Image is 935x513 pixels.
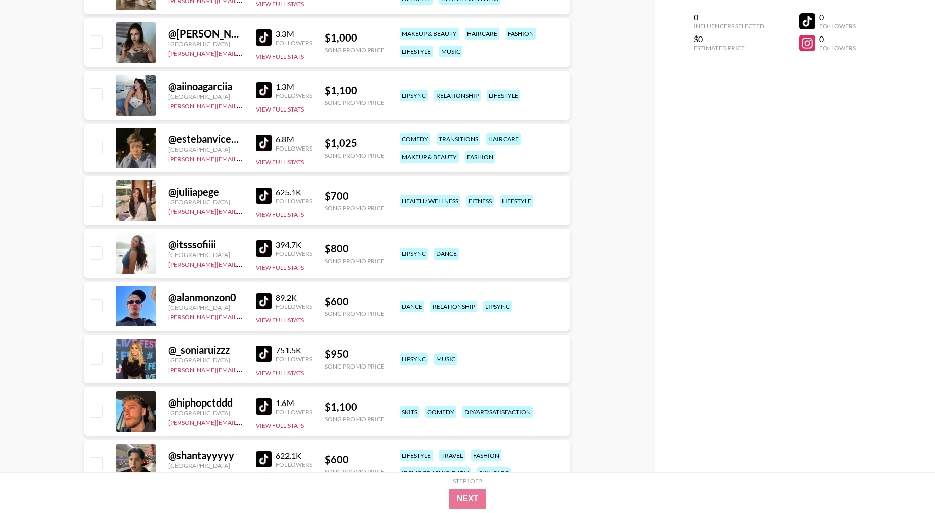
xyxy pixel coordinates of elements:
[276,39,312,47] div: Followers
[168,133,243,145] div: @ estebanvicentini
[694,34,764,44] div: $0
[325,46,384,54] div: Song Promo Price
[256,188,272,204] img: TikTok
[819,12,856,22] div: 0
[400,195,460,207] div: health / wellness
[439,450,465,461] div: travel
[168,186,243,198] div: @ juliiapege
[276,134,312,144] div: 6.8M
[465,151,495,163] div: fashion
[256,293,272,309] img: TikTok
[256,264,304,271] button: View Full Stats
[168,100,318,110] a: [PERSON_NAME][EMAIL_ADDRESS][DOMAIN_NAME]
[400,353,428,365] div: lipsync
[400,28,459,40] div: makeup & beauty
[168,198,243,206] div: [GEOGRAPHIC_DATA]
[819,44,856,52] div: Followers
[256,211,304,218] button: View Full Stats
[256,422,304,429] button: View Full Stats
[325,190,384,202] div: $ 700
[276,250,312,258] div: Followers
[325,242,384,255] div: $ 800
[465,28,499,40] div: haircare
[487,90,520,101] div: lifestyle
[486,133,521,145] div: haircare
[256,82,272,98] img: TikTok
[168,93,243,100] div: [GEOGRAPHIC_DATA]
[276,292,312,303] div: 89.2K
[325,295,384,308] div: $ 600
[276,197,312,205] div: Followers
[168,40,243,48] div: [GEOGRAPHIC_DATA]
[400,248,428,260] div: lipsync
[453,477,482,485] div: Step 1 of 2
[471,450,501,461] div: fashion
[325,348,384,360] div: $ 950
[400,90,428,101] div: lipsync
[694,44,764,52] div: Estimated Price
[819,34,856,44] div: 0
[256,105,304,113] button: View Full Stats
[325,362,384,370] div: Song Promo Price
[439,46,462,57] div: music
[276,355,312,363] div: Followers
[325,468,384,475] div: Song Promo Price
[819,22,856,30] div: Followers
[168,356,243,364] div: [GEOGRAPHIC_DATA]
[434,90,481,101] div: relationship
[276,29,312,39] div: 3.3M
[437,133,480,145] div: transitions
[400,46,433,57] div: lifestyle
[256,451,272,467] img: TikTok
[506,28,536,40] div: fashion
[168,364,318,374] a: [PERSON_NAME][EMAIL_ADDRESS][DOMAIN_NAME]
[425,406,456,418] div: comedy
[168,417,318,426] a: [PERSON_NAME][EMAIL_ADDRESS][DOMAIN_NAME]
[168,145,243,153] div: [GEOGRAPHIC_DATA]
[256,29,272,46] img: TikTok
[168,206,318,215] a: [PERSON_NAME][EMAIL_ADDRESS][DOMAIN_NAME]
[168,344,243,356] div: @ _soniaruizzz
[276,408,312,416] div: Followers
[256,316,304,324] button: View Full Stats
[325,99,384,106] div: Song Promo Price
[400,301,424,312] div: dance
[430,301,477,312] div: relationship
[400,467,471,479] div: [DEMOGRAPHIC_DATA]
[256,398,272,415] img: TikTok
[325,152,384,159] div: Song Promo Price
[168,238,243,251] div: @ itsssofiiii
[694,12,764,22] div: 0
[466,195,494,207] div: fitness
[276,461,312,468] div: Followers
[276,187,312,197] div: 625.1K
[168,291,243,304] div: @ alanmonzon0
[276,345,312,355] div: 751.5K
[325,415,384,423] div: Song Promo Price
[325,204,384,212] div: Song Promo Price
[276,240,312,250] div: 394.7K
[256,158,304,166] button: View Full Stats
[325,453,384,466] div: $ 600
[168,259,318,268] a: [PERSON_NAME][EMAIL_ADDRESS][DOMAIN_NAME]
[400,133,430,145] div: comedy
[256,240,272,256] img: TikTok
[168,311,318,321] a: [PERSON_NAME][EMAIL_ADDRESS][DOMAIN_NAME]
[400,151,459,163] div: makeup & beauty
[256,135,272,151] img: TikTok
[462,406,533,418] div: diy/art/satisfaction
[434,353,457,365] div: music
[500,195,533,207] div: lifestyle
[168,304,243,311] div: [GEOGRAPHIC_DATA]
[256,53,304,60] button: View Full Stats
[483,301,512,312] div: lipsync
[449,489,487,509] button: Next
[276,144,312,152] div: Followers
[400,406,419,418] div: skits
[325,400,384,413] div: $ 1,100
[325,31,384,44] div: $ 1,000
[400,450,433,461] div: lifestyle
[168,449,243,462] div: @ shantayyyyy
[168,409,243,417] div: [GEOGRAPHIC_DATA]
[884,462,923,501] iframe: Drift Widget Chat Controller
